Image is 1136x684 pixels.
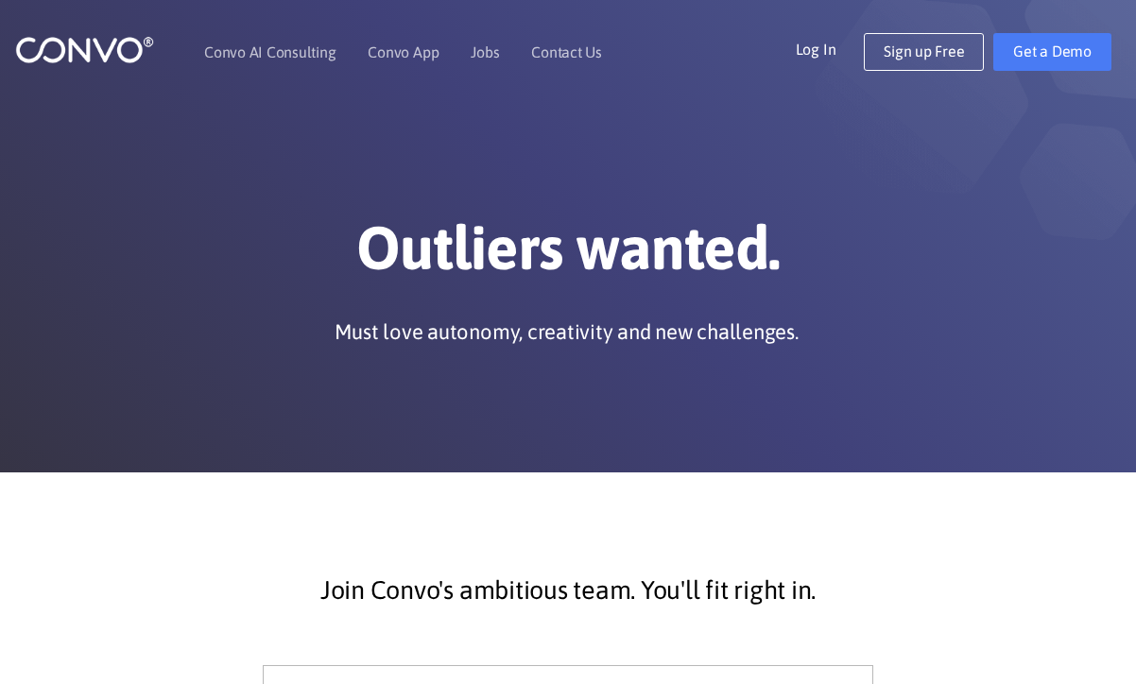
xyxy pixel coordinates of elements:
a: Sign up Free [864,33,984,71]
img: logo_1.png [15,35,154,64]
a: Convo AI Consulting [204,44,336,60]
p: Must love autonomy, creativity and new challenges. [335,317,799,346]
a: Log In [796,33,865,63]
p: Join Convo's ambitious team. You'll fit right in. [58,567,1078,614]
a: Jobs [471,44,499,60]
a: Get a Demo [993,33,1111,71]
h1: Outliers wanted. [43,212,1093,299]
a: Contact Us [531,44,602,60]
a: Convo App [368,44,439,60]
